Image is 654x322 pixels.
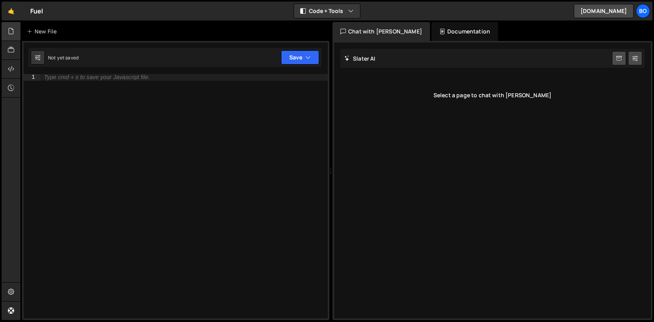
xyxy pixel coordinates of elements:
[333,22,430,41] div: Chat with [PERSON_NAME]
[294,4,360,18] button: Code + Tools
[2,2,21,20] a: 🤙
[340,80,645,111] div: Select a page to chat with [PERSON_NAME]
[48,54,79,61] div: Not yet saved
[27,28,60,35] div: New File
[432,22,498,41] div: Documentation
[344,55,376,62] h2: Slater AI
[44,74,150,80] div: Type cmd + s to save your Javascript file.
[574,4,634,18] a: [DOMAIN_NAME]
[24,74,40,81] div: 1
[281,50,319,65] button: Save
[30,6,43,16] div: Fuel
[636,4,650,18] a: Bo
